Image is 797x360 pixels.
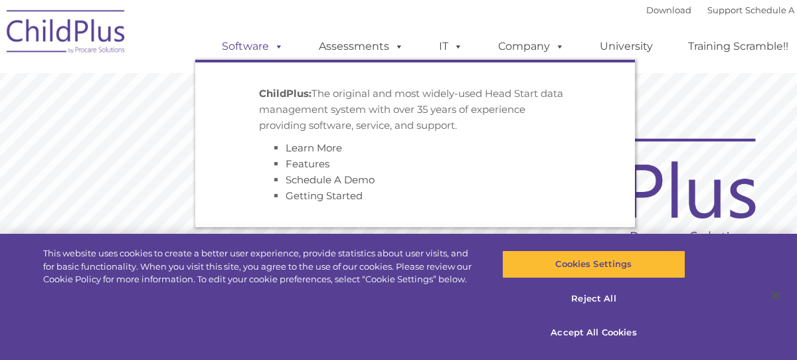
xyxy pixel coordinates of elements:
a: Features [286,157,329,170]
div: This website uses cookies to create a better user experience, provide statistics about user visit... [43,247,478,286]
strong: ChildPlus: [259,87,311,100]
a: Software [209,33,297,60]
a: IT [426,33,476,60]
button: Accept All Cookies [502,319,685,347]
button: Reject All [502,285,685,313]
a: Schedule A Demo [286,173,375,186]
button: Cookies Settings [502,250,685,278]
a: Getting Started [286,189,363,202]
a: Learn More [286,141,342,154]
p: The original and most widely-used Head Start data management system with over 35 years of experie... [259,86,571,134]
button: Close [761,281,790,310]
a: Support [707,5,743,15]
a: Company [485,33,578,60]
a: University [586,33,666,60]
a: Assessments [306,33,417,60]
a: Download [646,5,691,15]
